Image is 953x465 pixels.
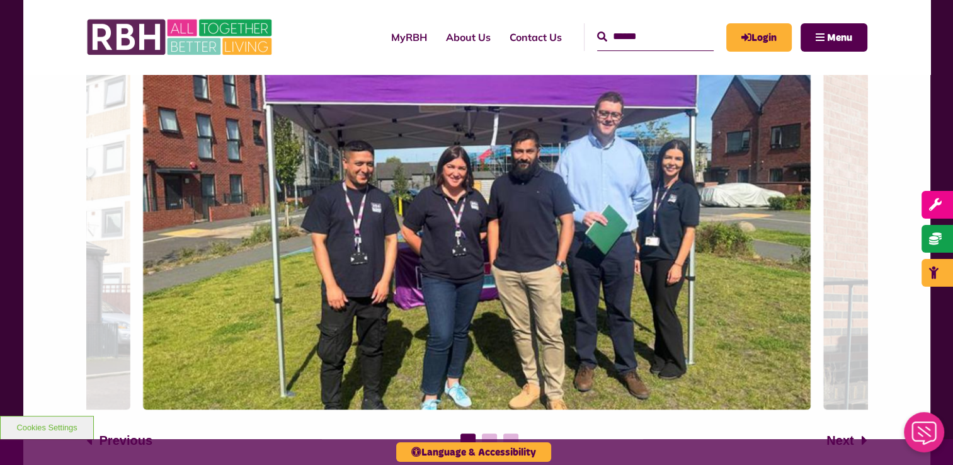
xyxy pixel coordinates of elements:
button: Language & Accessibility [396,442,551,462]
input: Search [597,23,714,50]
span: Menu [827,33,852,43]
a: Contact Us [500,20,571,54]
button: 3 of 3 [503,433,518,449]
button: Next [826,431,867,450]
iframe: Netcall Web Assistant for live chat [896,408,953,465]
span: Previous [100,431,152,450]
span: Next [826,431,853,450]
button: 2 of 3 [482,433,497,449]
img: RBH [86,13,275,62]
img: Lower Falinge Drop In [143,34,811,410]
button: Navigation [801,23,867,52]
a: MyRBH [726,23,792,52]
button: Previous [86,431,152,450]
a: MyRBH [382,20,437,54]
a: About Us [437,20,500,54]
button: 1 of 3 [460,433,476,449]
